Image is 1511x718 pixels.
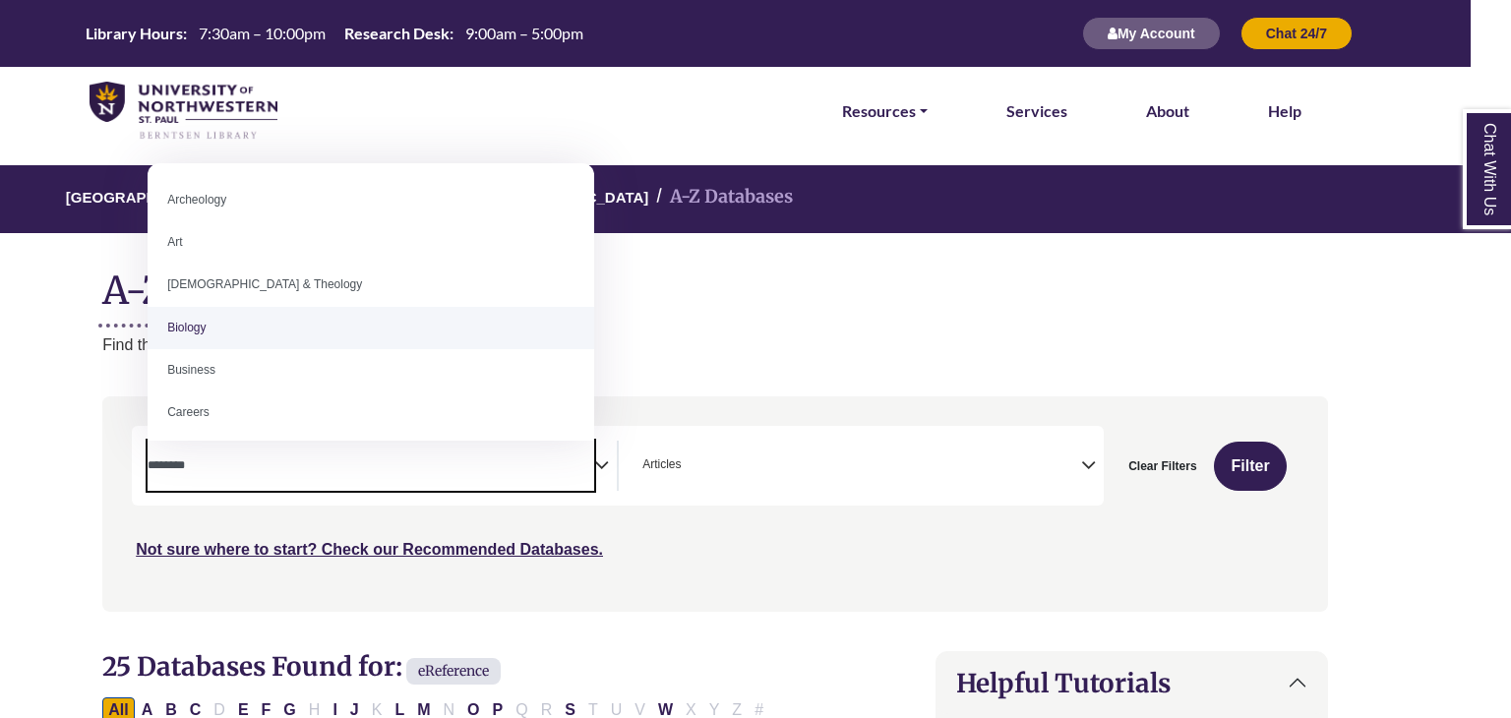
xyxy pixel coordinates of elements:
a: About [1146,98,1189,124]
span: 9:00am – 5:00pm [465,24,583,42]
a: [GEOGRAPHIC_DATA][PERSON_NAME] [66,186,347,206]
a: Services [1006,98,1067,124]
a: Chat 24/7 [1240,25,1353,41]
span: eReference [406,658,501,685]
li: A-Z Databases [648,183,793,211]
a: My Account [1082,25,1221,41]
th: Library Hours: [78,23,188,43]
li: Art [148,221,594,264]
h1: A-Z Databases [102,253,1328,313]
textarea: Search [686,459,695,475]
table: Hours Today [78,23,591,41]
img: library_home [90,82,277,142]
li: Business [148,349,594,391]
li: [DEMOGRAPHIC_DATA] & Theology [148,264,594,306]
button: Helpful Tutorials [937,652,1327,714]
a: Not sure where to start? Check our Recommended Databases. [136,541,603,558]
textarea: Search [148,459,594,475]
li: Articles [635,455,681,474]
a: Help [1268,98,1301,124]
nav: Search filters [102,396,1328,611]
button: My Account [1082,17,1221,50]
button: Clear Filters [1116,442,1209,491]
span: 7:30am – 10:00pm [199,24,326,42]
li: Careers [148,391,594,434]
p: Find the best library databases for your research. [102,332,1328,358]
a: Resources [842,98,928,124]
span: 25 Databases Found for: [102,650,402,683]
span: Articles [642,455,681,474]
li: Archeology [148,179,594,221]
nav: breadcrumb [102,165,1328,233]
li: Biology [148,307,594,349]
div: Alpha-list to filter by first letter of database name [102,700,771,717]
th: Research Desk: [336,23,454,43]
a: Hours Today [78,23,591,45]
button: Chat 24/7 [1240,17,1353,50]
button: Submit for Search Results [1214,442,1286,491]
